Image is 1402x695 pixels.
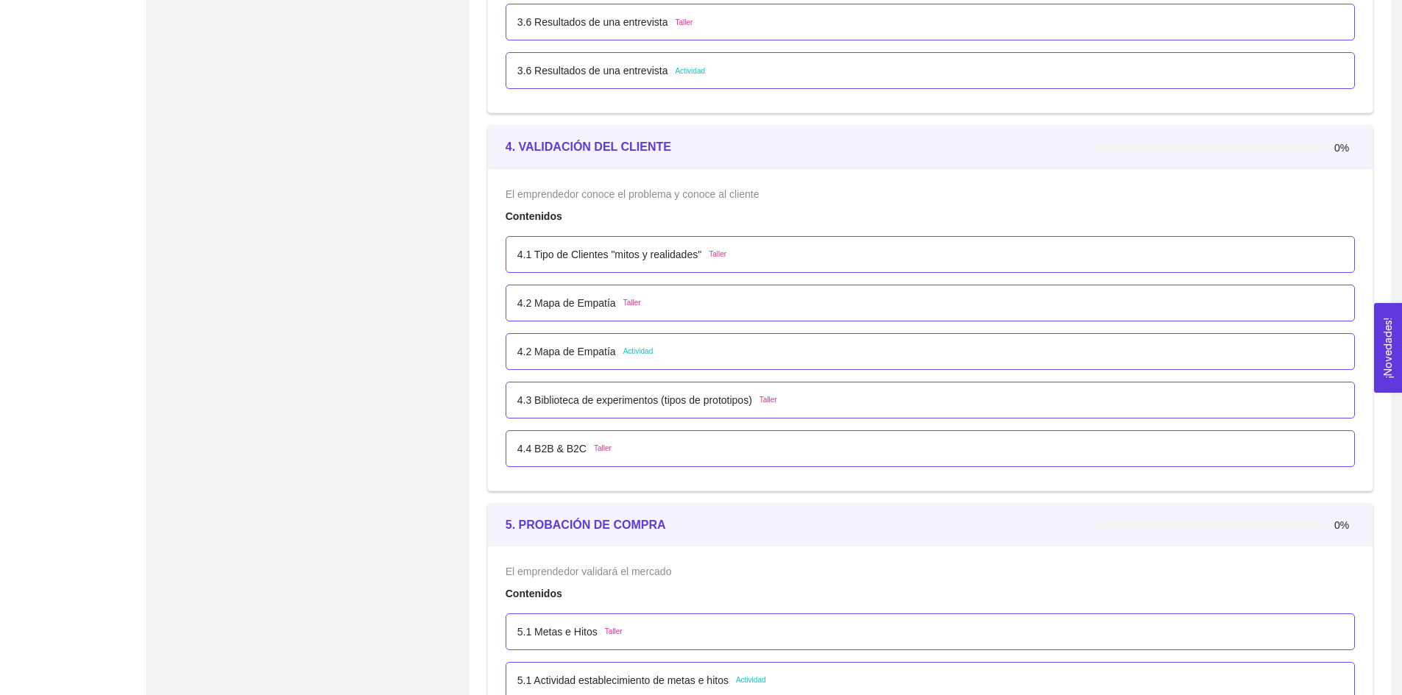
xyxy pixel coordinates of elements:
strong: 5. PROBACIÓN DE COMPRA [506,518,666,531]
span: Taller [594,443,612,455]
p: 5.1 Metas e Hitos [517,624,598,640]
p: 4.2 Mapa de Empatía [517,295,616,311]
p: 4.4 B2B & B2C [517,441,587,457]
span: Taller [760,394,777,406]
strong: 4. VALIDACIÓN DEL CLIENTE [506,140,671,153]
p: 3.6 Resultados de una entrevista [517,14,668,30]
p: 5.1 Actividad establecimiento de metas e hitos [517,672,729,688]
span: Taller [709,249,726,260]
p: 4.1 Tipo de Clientes "mitos y realidades" [517,246,701,263]
span: Actividad [675,65,705,77]
span: Actividad [736,674,766,686]
p: 3.6 Resultados de una entrevista [517,63,668,79]
span: Actividad [623,346,654,357]
span: 0% [1334,143,1355,153]
span: Taller [675,17,693,29]
span: El emprendedor conoce el problema y conoce al cliente [506,188,760,200]
span: Taller [623,297,641,309]
span: El emprendedor validará el mercado [506,566,672,577]
p: 4.3 Biblioteca de experimentos (tipos de prototipos) [517,392,752,408]
strong: Contenidos [506,588,562,599]
span: Taller [605,626,623,638]
button: Open Feedback Widget [1374,303,1402,393]
p: 4.2 Mapa de Empatía [517,343,616,360]
span: 0% [1334,520,1355,530]
strong: Contenidos [506,210,562,222]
